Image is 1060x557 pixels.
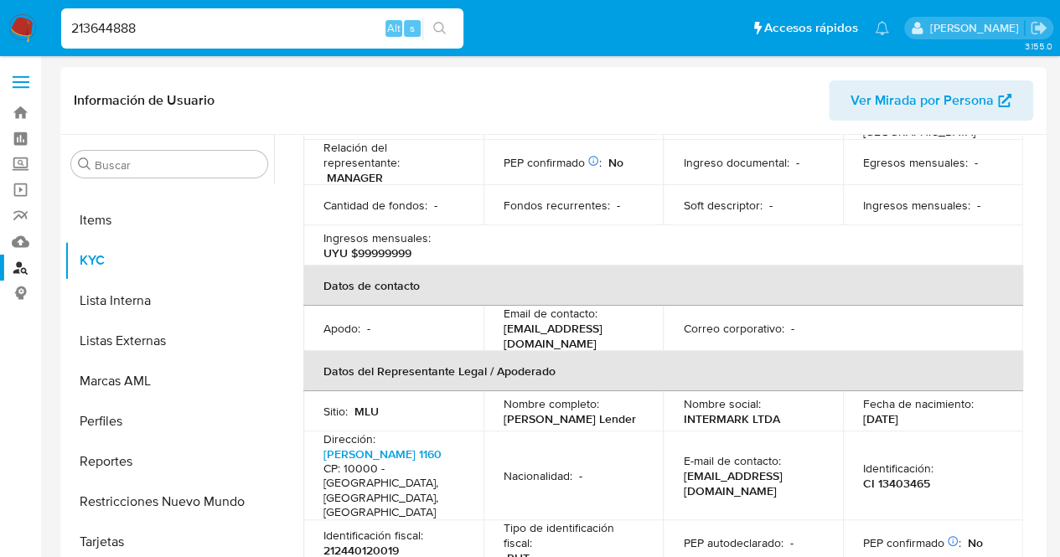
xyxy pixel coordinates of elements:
[65,240,274,281] button: KYC
[504,306,597,321] p: Email de contacto :
[579,468,582,483] p: -
[323,230,431,245] p: Ingresos mensuales :
[975,155,978,170] p: -
[323,404,348,419] p: Sitio :
[61,18,463,39] input: Buscar usuario o caso...
[323,446,442,462] a: [PERSON_NAME] 1160
[683,321,783,336] p: Correo corporativo :
[323,431,375,446] p: Dirección :
[504,155,602,170] p: PEP confirmado :
[504,198,610,213] p: Fondos recurrentes :
[977,198,980,213] p: -
[410,20,415,36] span: s
[764,19,858,37] span: Accesos rápidos
[65,361,274,401] button: Marcas AML
[65,441,274,482] button: Reportes
[863,461,933,476] p: Identificación :
[863,198,970,213] p: Ingresos mensuales :
[875,21,889,35] a: Notificaciones
[863,476,930,491] p: CI 13403465
[504,396,599,411] p: Nombre completo :
[327,170,383,185] p: MANAGER
[323,462,457,520] h4: CP: 10000 - [GEOGRAPHIC_DATA], [GEOGRAPHIC_DATA], [GEOGRAPHIC_DATA]
[95,157,261,173] input: Buscar
[303,351,1023,391] th: Datos del Representante Legal / Apoderado
[790,321,794,336] p: -
[863,155,968,170] p: Egresos mensuales :
[683,468,816,498] p: [EMAIL_ADDRESS][DOMAIN_NAME]
[683,198,762,213] p: Soft descriptor :
[683,535,783,550] p: PEP autodeclarado :
[303,266,1023,306] th: Datos de contacto
[323,140,463,170] p: Relación del representante :
[65,321,274,361] button: Listas Externas
[608,155,623,170] p: No
[829,80,1033,121] button: Ver Mirada por Persona
[929,20,1024,36] p: agostina.bazzano@mercadolibre.com
[968,535,983,550] p: No
[863,81,996,140] h4: CP: 10000 - [GEOGRAPHIC_DATA], [GEOGRAPHIC_DATA], [GEOGRAPHIC_DATA]
[683,453,780,468] p: E-mail de contacto :
[683,411,779,426] p: INTERMARK LTDA
[422,17,457,40] button: search-icon
[863,396,974,411] p: Fecha de nacimiento :
[504,468,572,483] p: Nacionalidad :
[789,535,793,550] p: -
[851,80,994,121] span: Ver Mirada por Persona
[323,321,360,336] p: Apodo :
[504,321,637,351] p: [EMAIL_ADDRESS][DOMAIN_NAME]
[367,321,370,336] p: -
[65,482,274,522] button: Restricciones Nuevo Mundo
[323,198,427,213] p: Cantidad de fondos :
[683,155,789,170] p: Ingreso documental :
[65,200,274,240] button: Items
[863,535,961,550] p: PEP confirmado :
[74,92,215,109] h1: Información de Usuario
[354,404,379,419] p: MLU
[78,157,91,171] button: Buscar
[1030,19,1047,37] a: Salir
[504,520,644,550] p: Tipo de identificación fiscal :
[387,20,401,36] span: Alt
[323,245,411,260] p: UYU $99999999
[65,401,274,441] button: Perfiles
[683,396,760,411] p: Nombre social :
[768,198,772,213] p: -
[795,155,799,170] p: -
[65,281,274,321] button: Lista Interna
[323,528,423,543] p: Identificación fiscal :
[617,198,620,213] p: -
[434,198,437,213] p: -
[504,411,636,426] p: [PERSON_NAME] Lender
[863,411,898,426] p: [DATE]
